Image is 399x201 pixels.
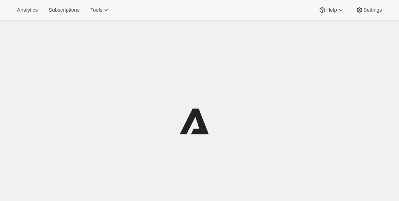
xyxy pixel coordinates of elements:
button: Subscriptions [44,5,84,15]
button: Tools [86,5,115,15]
span: Settings [363,7,382,13]
span: Help [326,7,337,13]
button: Settings [351,5,387,15]
button: Help [314,5,349,15]
span: Tools [90,7,102,13]
span: Analytics [17,7,38,13]
span: Subscriptions [48,7,79,13]
button: Analytics [12,5,42,15]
